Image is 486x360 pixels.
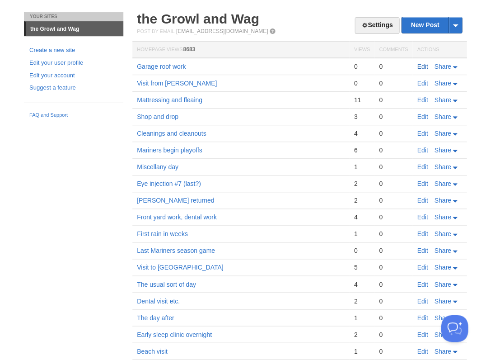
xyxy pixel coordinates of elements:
a: First rain in weeks [137,230,188,237]
div: 0 [379,213,408,221]
div: 0 [379,180,408,188]
a: [PERSON_NAME] returned [137,197,214,204]
a: FAQ and Support [29,111,118,119]
a: Dental visit etc. [137,297,180,304]
a: Edit [417,180,428,187]
a: Visit to [GEOGRAPHIC_DATA] [137,264,223,271]
div: 0 [379,263,408,271]
a: Create a new site [29,46,118,55]
div: 1 [354,347,369,355]
div: 2 [354,180,369,188]
a: Visit from [PERSON_NAME] [137,80,217,87]
th: Actions [412,42,467,58]
th: Homepage Views [132,42,349,58]
div: 0 [379,129,408,137]
span: Share [434,197,451,204]
span: Share [434,80,451,87]
a: Edit [417,297,428,304]
a: Edit [417,80,428,87]
div: 0 [379,196,408,204]
a: Edit [417,113,428,120]
span: Share [434,113,451,120]
span: Share [434,96,451,104]
div: 0 [354,79,369,87]
a: Edit [417,96,428,104]
a: Edit [417,264,428,271]
span: Share [434,264,451,271]
div: 0 [354,62,369,71]
div: 2 [354,330,369,338]
a: Garage roof work [137,63,186,70]
span: Share [434,230,451,237]
iframe: Help Scout Beacon - Open [441,315,468,342]
a: Edit [417,230,428,237]
div: 0 [379,62,408,71]
div: 0 [379,347,408,355]
a: Miscellany day [137,163,178,171]
div: 0 [379,79,408,87]
span: Share [434,213,451,221]
a: Early sleep clinic overnight [137,331,212,338]
div: 0 [379,313,408,322]
span: 8683 [183,46,195,52]
a: Mattressing and fleaing [137,96,202,104]
a: The day after [137,314,174,321]
div: 1 [354,313,369,322]
span: Post by Email [137,28,174,34]
span: Share [434,180,451,187]
span: Share [434,147,451,154]
a: the Growl and Wag [26,22,123,36]
div: 1 [354,230,369,238]
a: Last Mariners season game [137,247,215,254]
a: Edit [417,63,428,70]
a: Edit [417,347,428,355]
th: Comments [374,42,412,58]
div: 0 [379,163,408,171]
a: Front yard work, dental work [137,213,217,221]
div: 0 [379,96,408,104]
div: 2 [354,297,369,305]
div: 4 [354,129,369,137]
div: 0 [354,246,369,255]
a: Edit [417,280,428,288]
span: Share [434,331,451,338]
div: 0 [379,330,408,338]
a: Edit [417,130,428,137]
span: Share [434,347,451,355]
a: New Post [402,17,462,33]
div: 0 [379,113,408,121]
th: Views [349,42,374,58]
a: Edit [417,163,428,171]
span: Share [434,247,451,254]
a: Edit [417,197,428,204]
a: Settings [355,17,399,34]
div: 0 [379,230,408,238]
div: 4 [354,213,369,221]
div: 1 [354,163,369,171]
a: Edit [417,331,428,338]
a: the Growl and Wag [137,11,259,26]
div: 11 [354,96,369,104]
div: 4 [354,280,369,288]
a: Eye injection #7 (last?) [137,180,201,187]
a: Edit [417,314,428,321]
div: 0 [379,246,408,255]
a: Edit [417,213,428,221]
a: Edit your account [29,71,118,81]
div: 0 [379,146,408,154]
a: Cleanings and cleanouts [137,130,206,137]
a: Edit your user profile [29,58,118,68]
span: Share [434,130,451,137]
span: Share [434,163,451,171]
div: 6 [354,146,369,154]
span: Share [434,63,451,70]
a: Suggest a feature [29,83,118,93]
div: 0 [379,297,408,305]
div: 5 [354,263,369,271]
a: Mariners begin playoffs [137,147,202,154]
a: Beach visit [137,347,168,355]
span: Share [434,297,451,304]
a: [EMAIL_ADDRESS][DOMAIN_NAME] [176,28,268,34]
li: Your Sites [24,12,123,21]
div: 3 [354,113,369,121]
